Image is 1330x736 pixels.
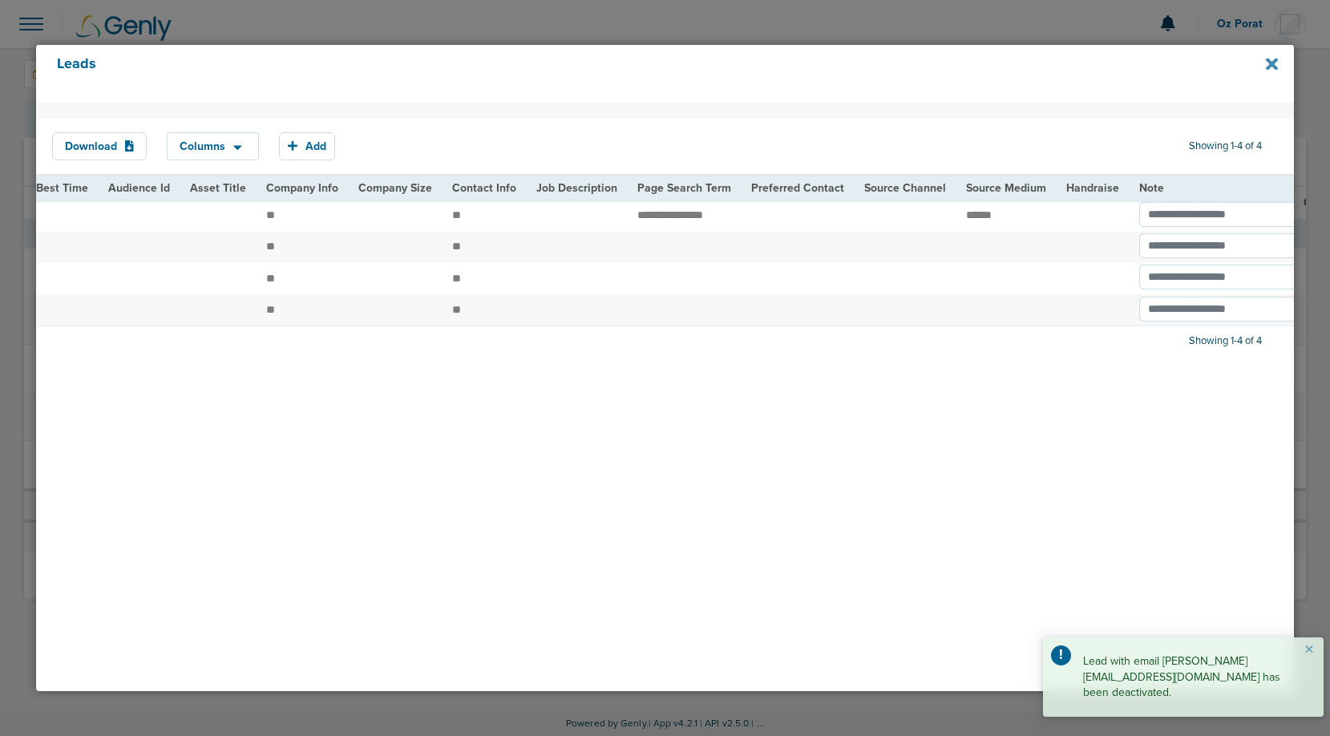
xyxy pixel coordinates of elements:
[742,176,855,200] th: Preferred Contact
[1189,334,1262,348] span: Showing 1-4 of 4
[57,55,1155,92] h4: Leads
[443,176,527,200] th: Contact Info
[180,176,257,200] th: Asset Title
[52,132,147,160] button: Download
[1057,176,1130,200] th: Handraise
[305,140,326,153] span: Add
[180,141,225,152] span: Columns
[855,176,956,200] th: Source Channel
[1189,140,1262,153] span: Showing 1-4 of 4
[628,176,742,200] th: Page Search Term
[26,176,99,200] th: Best Time
[527,176,628,200] th: Job Description
[956,176,1057,200] th: Source Medium
[1043,637,1324,717] div: Lead with email [PERSON_NAME][EMAIL_ADDRESS][DOMAIN_NAME] has been deactivated.
[279,132,335,160] button: Add
[349,176,443,200] th: Company Size
[1304,641,1314,660] button: Close
[108,181,170,195] span: Audience Id
[257,176,349,200] th: Company Info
